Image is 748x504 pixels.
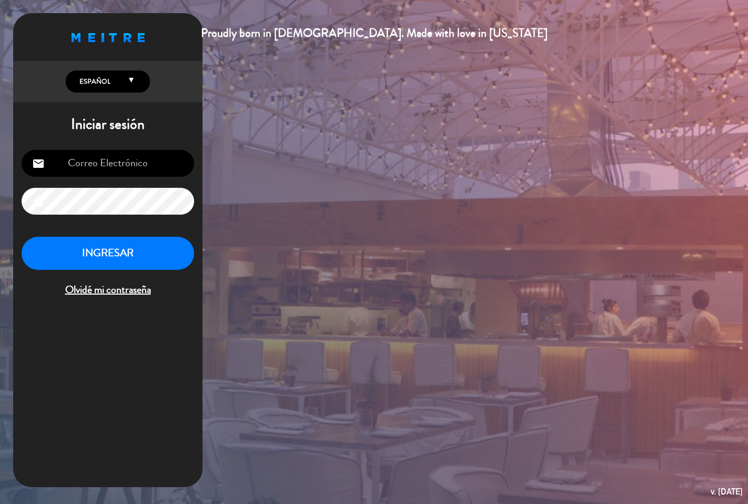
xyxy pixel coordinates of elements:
[13,116,203,134] h1: Iniciar sesión
[22,281,194,299] span: Olvidé mi contraseña
[32,157,45,170] i: email
[711,485,743,499] div: v. [DATE]
[32,195,45,208] i: lock
[22,150,194,177] input: Correo Electrónico
[77,76,110,87] span: Español
[22,237,194,270] button: INGRESAR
